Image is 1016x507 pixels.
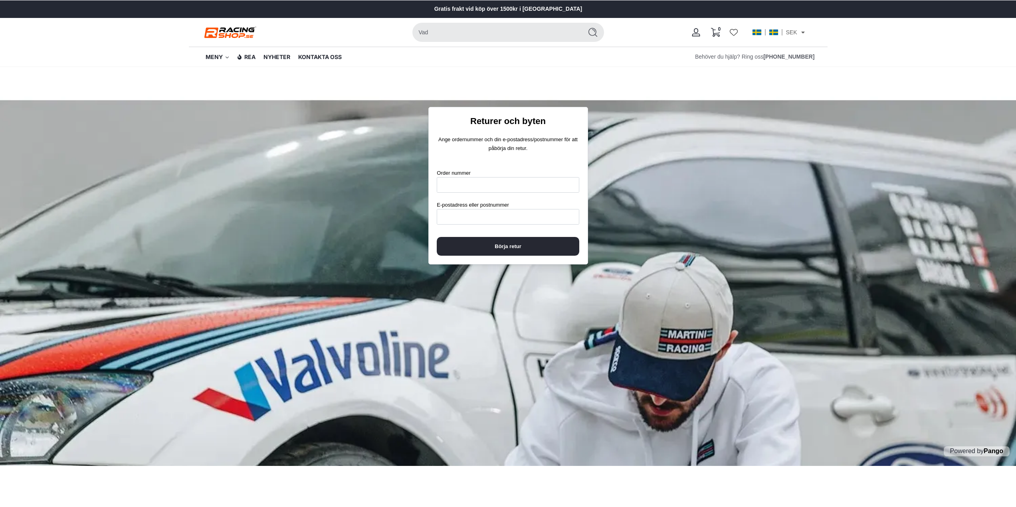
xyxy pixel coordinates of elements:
p: Ange ordernummer och din e-postadress/postnummer för att påbörja din retur. [437,135,579,152]
label: Order nummer [437,169,471,177]
modal-opener: Varukorgsfack [706,20,725,45]
span: KONTAKTA OSS [298,53,342,61]
input: Sök på webbplatsen [412,23,578,42]
button: Börja retur [437,237,579,256]
a: Gratis frakt vid köp över 1500kr i [GEOGRAPHIC_DATA] [434,5,582,14]
a: Pango [984,448,1003,454]
a: Ring oss på +46303-40 49 05 [763,53,814,61]
span: MENY [206,53,223,61]
img: se [769,29,778,36]
div: Behöver du hjälp? Ring oss [695,53,815,61]
a: Wishlist page link [730,28,738,36]
span: SEK [786,28,797,36]
img: Racing shop [202,25,257,39]
a: REA [234,47,260,67]
span: REA [244,53,255,61]
span: Börja retur [495,237,521,255]
slider-component: Bildspel [396,2,620,16]
a: Varukorg [706,20,725,45]
label: E-postadress eller postnummer [437,201,509,209]
a: NYHETER [259,47,294,67]
p: Powered by [944,446,1010,456]
a: Racing shop Racing shop [202,25,257,39]
img: se [752,29,762,36]
h1: Returer och byten [437,116,579,127]
span: NYHETER [263,53,290,61]
a: MENY [202,47,234,67]
a: KONTAKTA OSS [294,47,346,67]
